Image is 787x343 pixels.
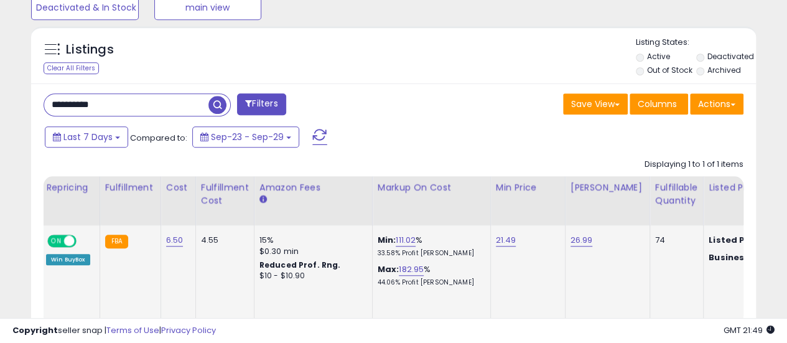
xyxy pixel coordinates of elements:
[192,126,299,148] button: Sep-23 - Sep-29
[563,93,628,115] button: Save View
[399,263,424,276] a: 182.95
[378,234,396,246] b: Min:
[707,51,754,62] label: Deactivated
[166,234,184,247] a: 6.50
[372,176,490,225] th: The percentage added to the cost of goods (COGS) that forms the calculator for Min & Max prices.
[724,324,775,336] span: 2025-10-7 21:49 GMT
[44,62,99,74] div: Clear All Filters
[46,181,95,194] div: Repricing
[259,235,363,246] div: 15%
[201,181,249,207] div: Fulfillment Cost
[378,249,481,258] p: 33.58% Profit [PERSON_NAME]
[707,65,741,75] label: Archived
[378,181,485,194] div: Markup on Cost
[105,235,128,248] small: FBA
[66,41,114,59] h5: Listings
[259,194,267,205] small: Amazon Fees.
[46,254,90,265] div: Win BuyBox
[646,65,692,75] label: Out of Stock
[709,251,777,263] b: Business Price:
[211,131,284,143] span: Sep-23 - Sep-29
[630,93,688,115] button: Columns
[259,260,341,270] b: Reduced Prof. Rng.
[378,263,399,275] b: Max:
[646,51,669,62] label: Active
[75,236,95,247] span: OFF
[161,324,216,336] a: Privacy Policy
[655,235,694,246] div: 74
[12,324,58,336] strong: Copyright
[638,98,677,110] span: Columns
[237,93,286,115] button: Filters
[130,132,187,144] span: Compared to:
[378,264,481,287] div: %
[201,235,244,246] div: 4.55
[259,181,367,194] div: Amazon Fees
[12,325,216,337] div: seller snap | |
[396,234,416,247] a: 111.02
[63,131,113,143] span: Last 7 Days
[655,181,698,207] div: Fulfillable Quantity
[378,278,481,287] p: 44.06% Profit [PERSON_NAME]
[496,181,560,194] div: Min Price
[570,181,645,194] div: [PERSON_NAME]
[645,159,743,171] div: Displaying 1 to 1 of 1 items
[709,234,765,246] b: Listed Price:
[636,37,756,49] p: Listing States:
[378,235,481,258] div: %
[570,234,593,247] a: 26.99
[166,181,190,194] div: Cost
[45,126,128,148] button: Last 7 Days
[259,246,363,257] div: $0.30 min
[690,93,743,115] button: Actions
[259,271,363,281] div: $10 - $10.90
[496,234,516,247] a: 21.49
[106,324,159,336] a: Terms of Use
[105,181,156,194] div: Fulfillment
[49,236,64,247] span: ON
